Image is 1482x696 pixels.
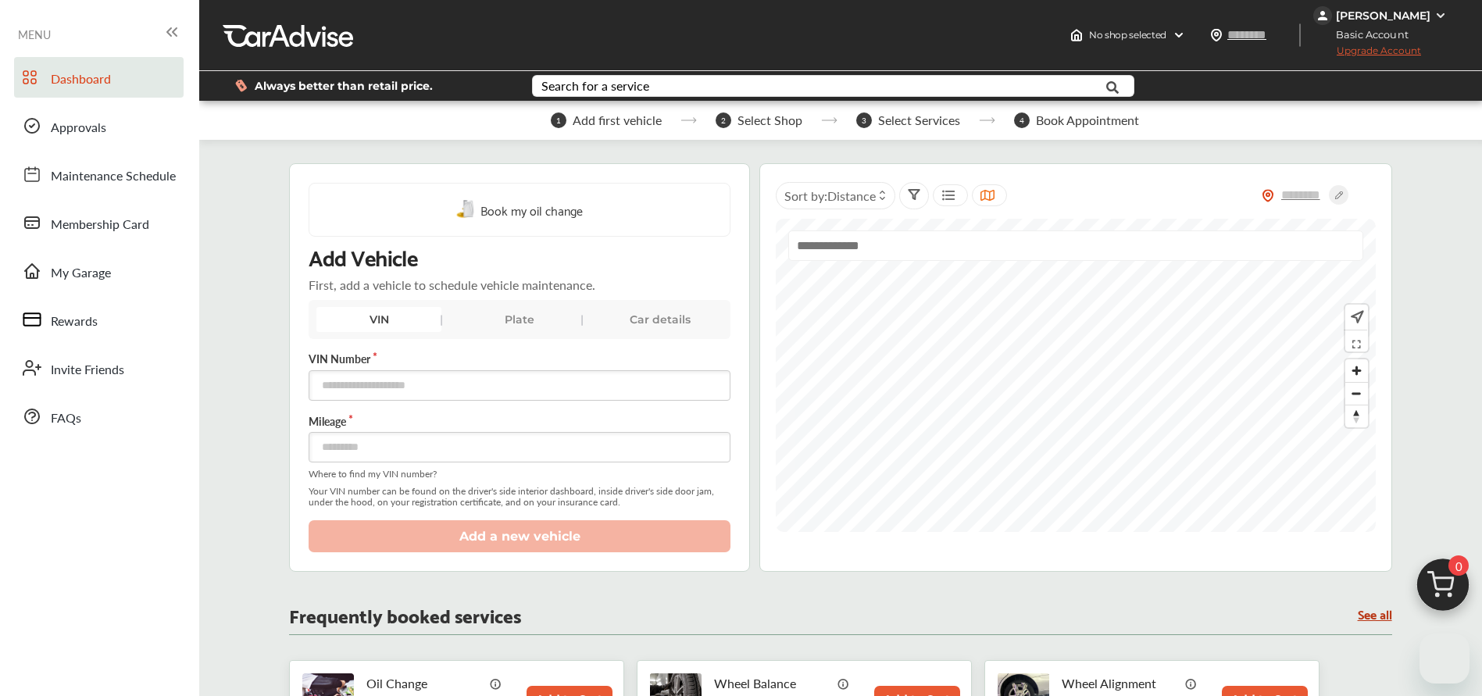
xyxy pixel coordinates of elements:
[1070,29,1083,41] img: header-home-logo.8d720a4f.svg
[51,360,124,380] span: Invite Friends
[14,154,184,195] a: Maintenance Schedule
[837,677,850,690] img: info_icon_vector.svg
[14,251,184,291] a: My Garage
[573,113,662,127] span: Add first vehicle
[1062,676,1179,691] p: Wheel Alignment
[51,263,111,284] span: My Garage
[14,202,184,243] a: Membership Card
[1313,6,1332,25] img: jVpblrzwTbfkPYzPPzSLxeg0AAAAASUVORK5CYII=
[1345,405,1368,427] button: Reset bearing to north
[1173,29,1185,41] img: header-down-arrow.9dd2ce7d.svg
[1299,23,1301,47] img: header-divider.bc55588e.svg
[1448,555,1469,576] span: 0
[490,677,502,690] img: info_icon_vector.svg
[1185,677,1198,690] img: info_icon_vector.svg
[289,607,521,622] p: Frequently booked services
[1434,9,1447,22] img: WGsFRI8htEPBVLJbROoPRyZpYNWhNONpIPPETTm6eUC0GeLEiAAAAAElFTkSuQmCC
[235,79,247,92] img: dollor_label_vector.a70140d1.svg
[827,187,876,205] span: Distance
[1336,9,1430,23] div: [PERSON_NAME]
[598,307,723,332] div: Car details
[1313,45,1421,64] span: Upgrade Account
[680,117,697,123] img: stepper-arrow.e24c07c6.svg
[51,70,111,90] span: Dashboard
[541,80,649,92] div: Search for a service
[1348,309,1364,326] img: recenter.ce011a49.svg
[551,112,566,128] span: 1
[309,469,730,480] span: Where to find my VIN number?
[456,199,583,220] a: Book my oil change
[1345,383,1368,405] span: Zoom out
[14,348,184,388] a: Invite Friends
[1089,29,1166,41] span: No shop selected
[1345,359,1368,382] button: Zoom in
[856,112,872,128] span: 3
[737,113,802,127] span: Select Shop
[1405,551,1480,626] img: cart_icon.3d0951e8.svg
[51,166,176,187] span: Maintenance Schedule
[714,676,831,691] p: Wheel Balance
[456,200,477,220] img: oil-change.e5047c97.svg
[1345,382,1368,405] button: Zoom out
[366,676,484,691] p: Oil Change
[716,112,731,128] span: 2
[316,307,441,332] div: VIN
[51,118,106,138] span: Approvals
[1210,29,1223,41] img: location_vector.a44bc228.svg
[255,80,433,91] span: Always better than retail price.
[480,199,583,220] span: Book my oil change
[14,57,184,98] a: Dashboard
[309,351,730,366] label: VIN Number
[1420,634,1470,684] iframe: Button to launch messaging window
[1036,113,1139,127] span: Book Appointment
[821,117,837,123] img: stepper-arrow.e24c07c6.svg
[309,486,730,508] span: Your VIN number can be found on the driver's side interior dashboard, inside driver's side door j...
[457,307,582,332] div: Plate
[14,299,184,340] a: Rewards
[1262,189,1274,202] img: location_vector_orange.38f05af8.svg
[979,117,995,123] img: stepper-arrow.e24c07c6.svg
[51,312,98,332] span: Rewards
[776,219,1376,532] canvas: Map
[309,413,730,429] label: Mileage
[51,409,81,429] span: FAQs
[1358,607,1392,620] a: See all
[14,105,184,146] a: Approvals
[309,243,417,269] p: Add Vehicle
[1014,112,1030,128] span: 4
[784,187,876,205] span: Sort by :
[309,276,595,294] p: First, add a vehicle to schedule vehicle maintenance.
[51,215,149,235] span: Membership Card
[18,28,51,41] span: MENU
[14,396,184,437] a: FAQs
[878,113,960,127] span: Select Services
[1315,27,1420,43] span: Basic Account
